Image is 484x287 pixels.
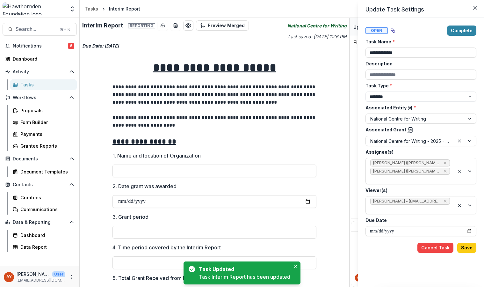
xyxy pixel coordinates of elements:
[365,38,473,45] label: Task Name
[456,167,463,175] div: Clear selected options
[365,60,473,67] label: Description
[365,104,473,111] label: Associated Entity
[456,202,463,209] div: Clear selected options
[388,26,398,36] button: View dependent tasks
[447,26,476,36] button: Complete
[292,263,299,270] button: Close
[373,169,441,173] span: [PERSON_NAME] ([PERSON_NAME][EMAIL_ADDRESS][DOMAIN_NAME][PERSON_NAME])
[373,161,441,165] span: [PERSON_NAME] ([PERSON_NAME][EMAIL_ADDRESS][DOMAIN_NAME][PERSON_NAME])
[470,3,480,13] button: Close
[457,243,476,253] button: Save
[373,199,441,203] span: [PERSON_NAME] - [EMAIL_ADDRESS][DOMAIN_NAME]
[443,198,448,204] div: Remove Andreas Yuíza - temelio@hawthornden.org
[443,160,448,166] div: Remove Peggy Hughes (peggy@nationalcentreforwriting.org.uk)
[365,187,473,194] label: Viewer(s)
[365,149,473,155] label: Assignee(s)
[365,126,473,133] label: Associated Grant
[365,217,473,224] label: Due Date
[456,137,463,145] div: Clear selected options
[417,243,453,253] button: Cancel Task
[443,168,448,174] div: Remove Paula Sanchez (paula@nationalcentreforwriting.org.uk)
[199,265,288,273] div: Task Updated
[365,82,473,89] label: Task Type
[365,27,388,34] span: Open
[199,273,290,281] div: Task Interim Report has been updated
